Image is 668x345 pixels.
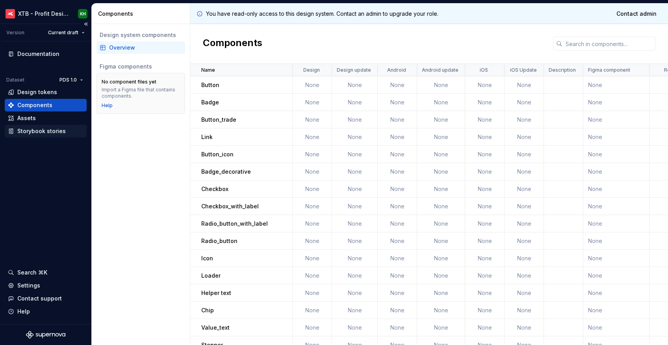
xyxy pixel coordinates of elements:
p: Chip [201,306,214,314]
td: None [583,215,649,232]
p: Button_icon [201,150,234,158]
td: None [332,319,378,336]
button: Contact support [5,292,87,305]
td: None [378,267,417,284]
td: None [417,163,465,180]
div: Storybook stories [17,127,66,135]
td: None [505,180,544,198]
td: None [465,163,505,180]
button: Collapse sidebar [80,19,91,30]
div: No component files yet [102,79,156,85]
td: None [332,302,378,319]
p: Design update [337,67,371,73]
p: Radio_button_with_label [201,220,268,228]
td: None [465,302,505,319]
div: Version [6,30,24,36]
div: Contact support [17,295,62,302]
td: None [378,319,417,336]
p: Icon [201,254,213,262]
td: None [417,94,465,111]
td: None [583,232,649,250]
td: None [505,76,544,94]
td: None [378,215,417,232]
td: None [583,180,649,198]
p: Description [549,67,576,73]
td: None [505,94,544,111]
td: None [378,250,417,267]
td: None [417,146,465,163]
td: None [378,180,417,198]
td: None [417,198,465,215]
td: None [332,128,378,146]
td: None [332,215,378,232]
p: Value_text [201,324,230,332]
div: Design system components [100,31,182,39]
td: None [332,267,378,284]
td: None [583,163,649,180]
td: None [332,232,378,250]
td: None [583,76,649,94]
span: Current draft [48,30,78,36]
td: None [332,284,378,302]
td: None [465,146,505,163]
td: None [583,250,649,267]
div: Dataset [6,77,24,83]
p: Button [201,81,219,89]
td: None [293,250,332,267]
td: None [505,267,544,284]
td: None [465,232,505,250]
td: None [293,232,332,250]
a: Overview [96,41,185,54]
td: None [378,232,417,250]
p: iOS Update [510,67,537,73]
td: None [332,250,378,267]
td: None [293,302,332,319]
td: None [583,111,649,128]
p: Name [201,67,215,73]
td: None [465,94,505,111]
td: None [505,198,544,215]
p: Radio_button [201,237,238,245]
td: None [293,267,332,284]
p: Link [201,133,213,141]
td: None [378,163,417,180]
a: Help [102,102,113,109]
button: Search ⌘K [5,266,87,279]
td: None [332,163,378,180]
td: None [465,111,505,128]
td: None [293,319,332,336]
a: Settings [5,279,87,292]
button: Current draft [45,27,88,38]
a: Design tokens [5,86,87,98]
td: None [583,198,649,215]
td: None [332,111,378,128]
p: Android update [422,67,458,73]
td: None [505,215,544,232]
div: Help [17,308,30,315]
div: Search ⌘K [17,269,47,276]
td: None [465,76,505,94]
td: None [465,215,505,232]
td: None [505,111,544,128]
p: Android [387,67,406,73]
td: None [583,267,649,284]
a: Documentation [5,48,87,60]
div: Settings [17,282,40,289]
td: None [505,302,544,319]
td: None [378,198,417,215]
td: None [293,76,332,94]
td: None [465,267,505,284]
td: None [378,76,417,94]
p: Button_trade [201,116,236,124]
td: None [583,94,649,111]
td: None [293,111,332,128]
a: Supernova Logo [26,331,65,339]
p: You have read-only access to this design system. Contact an admin to upgrade your role. [206,10,438,18]
p: Badge [201,98,219,106]
div: Overview [109,44,182,52]
td: None [417,267,465,284]
td: None [417,76,465,94]
td: None [417,128,465,146]
td: None [293,128,332,146]
td: None [583,146,649,163]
